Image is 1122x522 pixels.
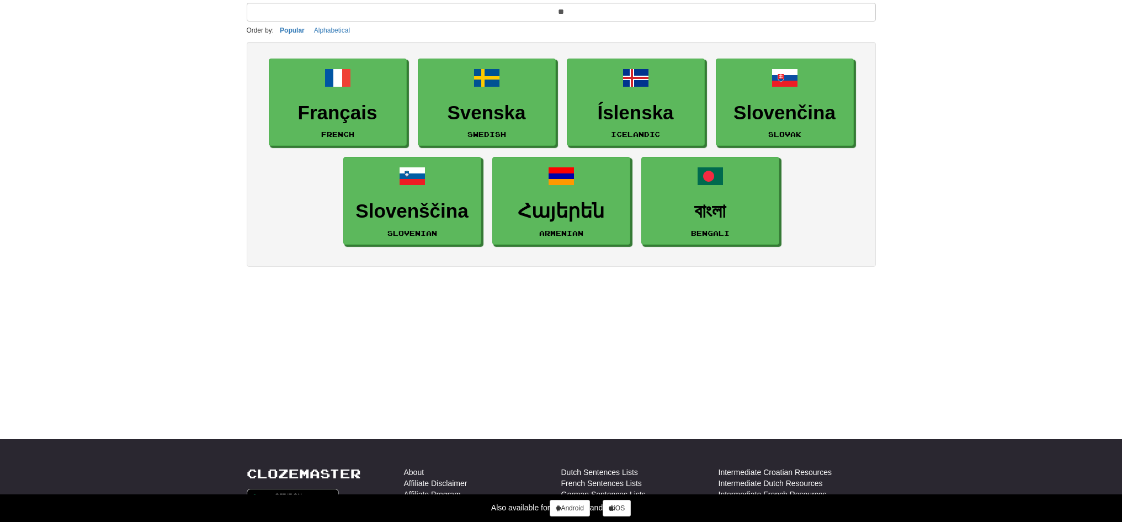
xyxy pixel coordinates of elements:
button: Popular [276,24,308,36]
a: FrançaisFrench [269,59,407,146]
button: Alphabetical [311,24,353,36]
a: Intermediate Dutch Resources [719,478,823,489]
a: ÍslenskaIcelandic [567,59,705,146]
small: Swedish [467,130,506,138]
a: German Sentences Lists [561,489,646,500]
a: SlovenčinaSlovak [716,59,854,146]
h3: Français [275,102,401,124]
a: iOS [603,500,631,516]
a: Affiliate Program [404,489,461,500]
a: Android [550,500,589,516]
small: Slovak [768,130,801,138]
h3: বাংলা [647,201,773,222]
a: Intermediate French Resources [719,489,827,500]
img: Get it on Google Play [247,489,339,516]
a: Clozemaster [247,467,361,481]
h3: Íslenska [573,102,699,124]
h3: Հայերեն [498,201,624,222]
a: Affiliate Disclaimer [404,478,467,489]
a: Intermediate Croatian Resources [719,467,832,478]
h3: Svenska [424,102,550,124]
small: Order by: [247,27,274,34]
a: French Sentences Lists [561,478,642,489]
a: বাংলাBengali [641,157,779,245]
a: SvenskaSwedish [418,59,556,146]
a: About [404,467,424,478]
h3: Slovenščina [349,201,475,222]
a: ՀայերենArmenian [492,157,630,245]
a: Dutch Sentences Lists [561,467,638,478]
small: Armenian [539,229,583,237]
small: Slovenian [387,229,437,237]
small: French [321,130,354,138]
small: Bengali [691,229,730,237]
small: Icelandic [611,130,660,138]
a: SlovenščinaSlovenian [343,157,481,245]
h3: Slovenčina [722,102,848,124]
